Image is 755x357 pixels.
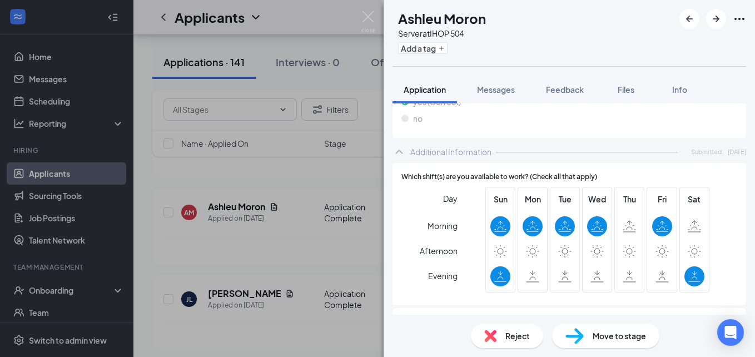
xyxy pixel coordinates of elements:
span: no [413,112,423,125]
span: Mon [523,193,543,205]
span: Files [618,85,634,95]
span: Messages [477,85,515,95]
span: Fri [652,193,672,205]
div: Open Intercom Messenger [717,319,744,346]
span: Day [443,192,458,205]
span: Move to stage [593,330,646,342]
div: Server at IHOP 504 [398,28,486,39]
span: Evening [428,266,458,286]
span: Morning [428,216,458,236]
span: Sun [490,193,510,205]
span: Tue [555,193,575,205]
button: ArrowLeftNew [679,9,699,29]
span: Feedback [546,85,584,95]
span: Submitted: [691,147,723,156]
svg: Plus [438,45,445,52]
svg: Ellipses [733,12,746,26]
span: Application [404,85,446,95]
span: Wed [587,193,607,205]
svg: ArrowLeftNew [683,12,696,26]
span: [DATE] [728,147,746,156]
span: Info [672,85,687,95]
button: ArrowRight [706,9,726,29]
span: Sat [684,193,704,205]
span: Afternoon [420,241,458,261]
span: Thu [619,193,639,205]
button: PlusAdd a tag [398,42,448,54]
div: Additional Information [410,146,491,157]
svg: ArrowRight [709,12,723,26]
span: Which shift(s) are you available to work? (Check all that apply) [401,172,597,182]
span: Reject [505,330,530,342]
svg: ChevronUp [393,145,406,158]
h1: Ashleu Moron [398,9,486,28]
